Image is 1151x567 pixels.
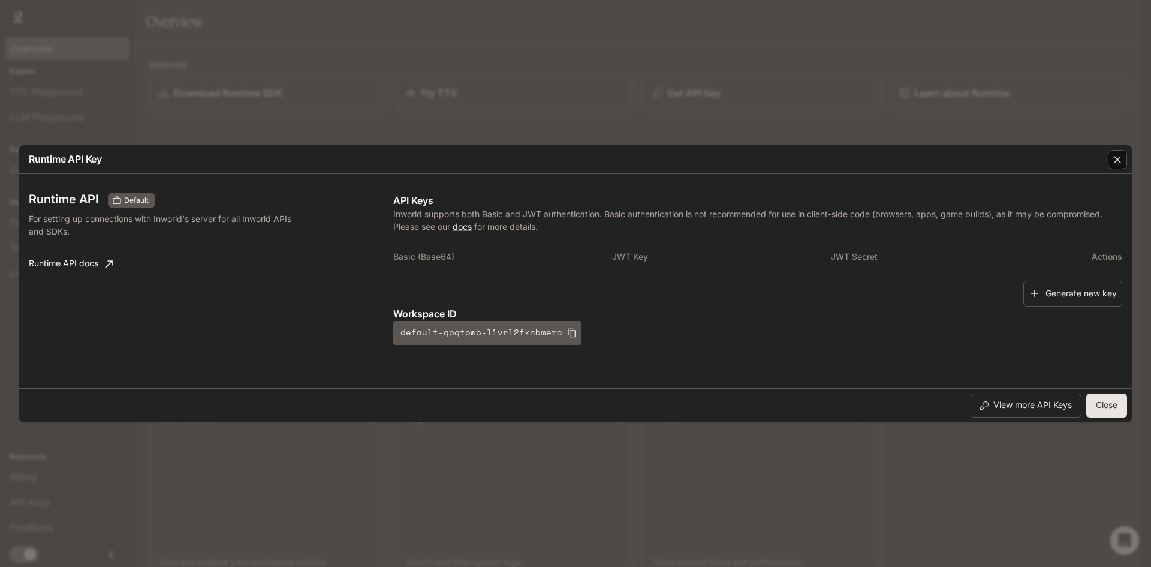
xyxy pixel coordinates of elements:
[831,242,1050,271] th: JWT Secret
[24,252,117,276] a: Runtime API docs
[29,152,102,166] p: Runtime API Key
[29,212,295,238] p: For setting up connections with Inworld's server for all Inworld APIs and SDKs.
[393,321,581,345] button: default-gpgtowb-l1vrl2fknbmera
[393,242,612,271] th: Basic (Base64)
[612,242,831,271] th: JWT Key
[393,208,1122,233] p: Inworld supports both Basic and JWT authentication. Basic authentication is not recommended for u...
[1086,394,1127,418] button: Close
[453,221,472,232] a: docs
[29,193,98,205] h3: Runtime API
[393,193,1122,208] p: API Keys
[393,307,1122,321] p: Workspace ID
[108,193,155,208] div: These keys will apply to your current workspace only
[1049,242,1122,271] th: Actions
[119,195,153,206] span: Default
[971,394,1081,418] button: View more API Keys
[1023,281,1122,307] button: Generate new key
